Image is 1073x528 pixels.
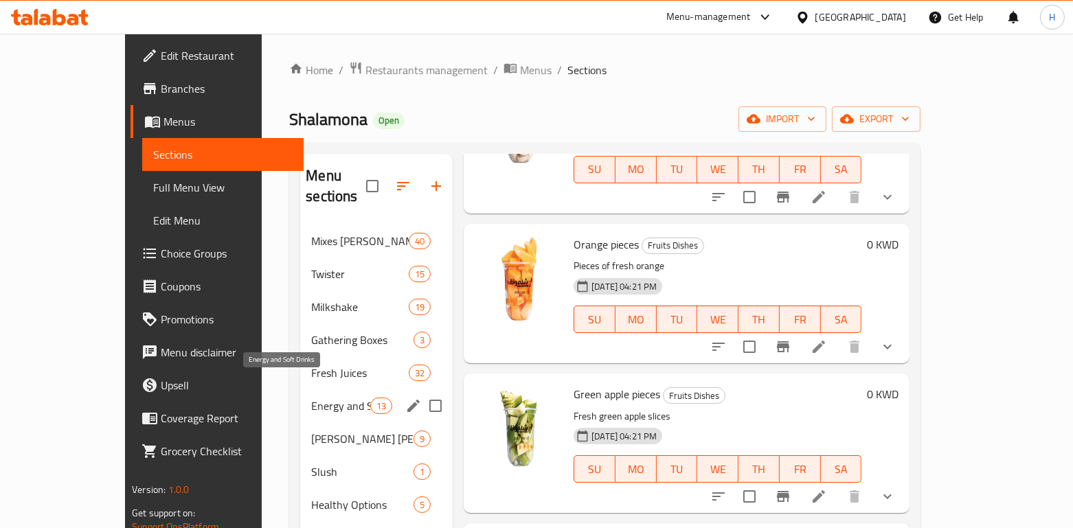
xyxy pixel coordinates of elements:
span: 1 [414,466,430,479]
span: [DATE] 04:21 PM [586,430,662,443]
li: / [493,62,498,78]
a: Edit menu item [811,338,827,355]
a: Edit menu item [811,189,827,205]
span: SU [580,159,610,179]
span: SA [826,459,857,479]
div: Open [373,113,405,129]
button: sort-choices [702,480,735,513]
div: items [414,332,431,348]
span: Healthy Options [311,496,414,513]
span: Get support on: [132,504,195,522]
div: Milkshake19 [300,290,453,323]
span: Grocery Checklist [161,443,293,459]
button: FR [780,306,821,333]
a: Choice Groups [131,237,304,270]
span: 15 [409,268,430,281]
span: 1.0.0 [168,481,189,498]
div: Energy and Soft Drinks13edit [300,389,453,422]
div: items [414,463,431,480]
span: Full Menu View [153,179,293,196]
div: Fresh Juices32 [300,356,453,389]
span: Gathering Boxes [311,332,414,348]
p: Fresh green apple slices [574,408,861,425]
button: TU [657,306,698,333]
span: Promotions [161,311,293,328]
button: delete [838,181,871,214]
span: Sections [567,62,607,78]
span: MO [621,310,651,330]
button: delete [838,330,871,363]
button: FR [780,455,821,483]
button: export [832,106,920,132]
span: Select to update [735,183,764,211]
a: Edit Menu [142,204,304,237]
div: [PERSON_NAME] [PERSON_NAME]9 [300,422,453,455]
span: TH [744,310,774,330]
span: FR [785,310,815,330]
span: Select to update [735,332,764,361]
button: Branch-specific-item [767,330,800,363]
span: H [1049,10,1055,25]
span: TH [744,459,774,479]
div: items [409,266,431,282]
button: Branch-specific-item [767,480,800,513]
button: WE [697,455,738,483]
button: SU [574,156,615,183]
span: Upsell [161,377,293,393]
span: Coverage Report [161,410,293,426]
button: TH [738,156,780,183]
svg: Show Choices [879,189,896,205]
svg: Show Choices [879,338,896,355]
div: Mixes [PERSON_NAME]40 [300,225,453,257]
div: items [409,365,431,381]
button: show more [871,480,904,513]
span: 19 [409,301,430,314]
span: Fruits Dishes [664,388,725,404]
span: WE [703,310,733,330]
span: TU [662,159,692,179]
button: SA [821,306,862,333]
a: Full Menu View [142,171,304,204]
span: 9 [414,433,430,446]
div: items [409,299,431,315]
img: Orange pieces [475,235,563,323]
span: [PERSON_NAME] [PERSON_NAME] [311,431,414,447]
a: Edit menu item [811,488,827,505]
div: items [370,398,392,414]
span: Fruits Dishes [642,238,703,253]
button: SU [574,306,615,333]
a: Home [289,62,333,78]
span: Menu disclaimer [161,344,293,360]
button: Add section [420,170,453,203]
span: Fresh Juices [311,365,408,381]
span: [DATE] 04:21 PM [586,280,662,293]
h2: Menu sections [306,165,366,207]
span: Twister [311,266,408,282]
span: FR [785,159,815,179]
span: SA [826,310,857,330]
span: import [749,111,815,128]
span: Mixes [PERSON_NAME] [311,233,408,249]
span: Coupons [161,278,293,295]
div: Slush1 [300,455,453,488]
button: MO [615,306,657,333]
span: Milkshake [311,299,408,315]
span: Slush [311,463,414,480]
button: FR [780,156,821,183]
span: Orange pieces [574,234,639,255]
a: Menu disclaimer [131,336,304,369]
button: TH [738,455,780,483]
li: / [557,62,562,78]
span: 5 [414,498,430,512]
li: / [339,62,343,78]
span: TH [744,159,774,179]
a: Menus [504,61,552,79]
div: Twister15 [300,257,453,290]
span: 13 [371,400,392,413]
h6: 0 KWD [867,384,899,404]
div: Fruits Dishes [642,238,704,254]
